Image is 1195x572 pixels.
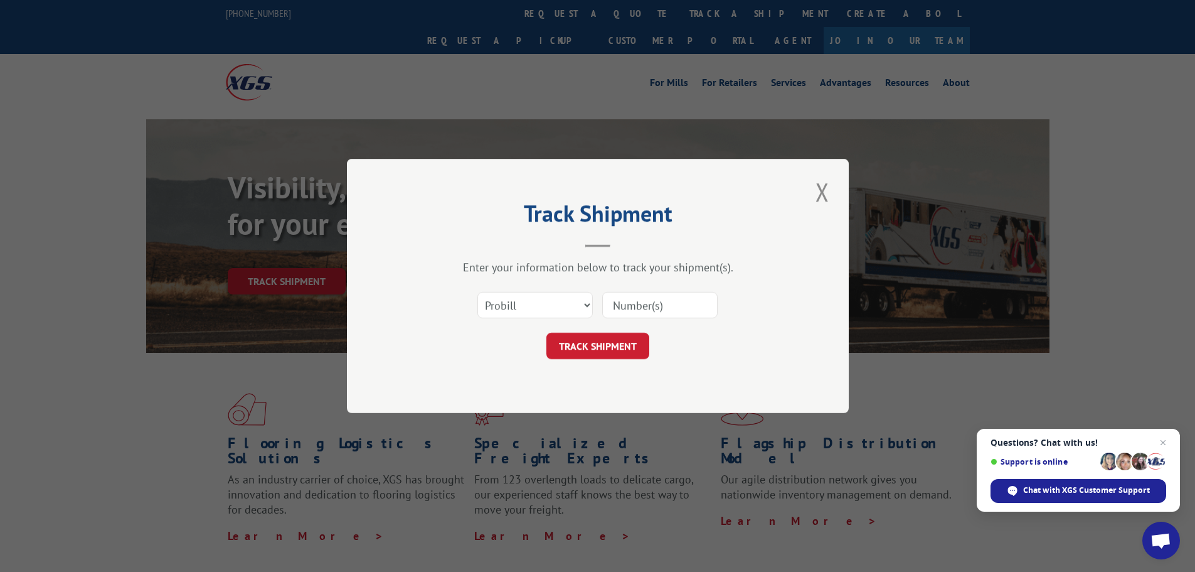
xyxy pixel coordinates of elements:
button: Close modal [812,175,833,209]
a: Open chat [1142,522,1180,559]
span: Chat with XGS Customer Support [991,479,1166,503]
input: Number(s) [602,292,718,318]
span: Chat with XGS Customer Support [1023,485,1150,496]
button: TRACK SHIPMENT [546,333,649,359]
div: Enter your information below to track your shipment(s). [410,260,786,274]
span: Support is online [991,457,1096,467]
span: Questions? Chat with us! [991,438,1166,448]
h2: Track Shipment [410,205,786,229]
